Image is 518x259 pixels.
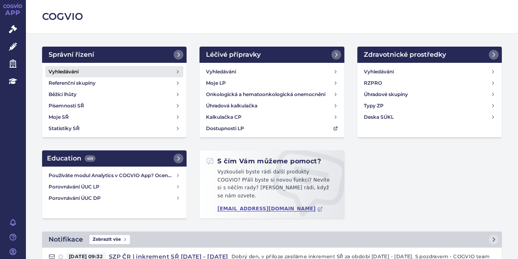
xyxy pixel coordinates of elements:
[206,68,236,76] h4: Vyhledávání
[361,66,499,77] a: Vyhledávání
[206,50,261,60] h2: Léčivé přípravky
[49,79,96,87] h4: Referenční skupiny
[49,68,79,76] h4: Vyhledávání
[217,206,323,212] a: [EMAIL_ADDRESS][DOMAIN_NAME]
[364,90,408,98] h4: Úhradové skupiny
[49,171,176,180] h4: Používáte modul Analytics v COGVIO App? Oceníme Vaši zpětnou vazbu!
[361,100,499,111] a: Typy ZP
[45,170,183,181] a: Používáte modul Analytics v COGVIO App? Oceníme Vaši zpětnou vazbu!
[200,47,344,63] a: Léčivé přípravky
[357,47,502,63] a: Zdravotnické prostředky
[49,90,76,98] h4: Běžící lhůty
[85,155,96,162] span: 439
[206,79,226,87] h4: Moje LP
[203,100,341,111] a: Úhradová kalkulačka
[361,89,499,100] a: Úhradové skupiny
[45,100,183,111] a: Písemnosti SŘ
[49,113,69,121] h4: Moje SŘ
[49,124,80,133] h4: Statistiky SŘ
[364,113,394,121] h4: Deska SÚKL
[206,113,242,121] h4: Kalkulačka CP
[203,77,341,89] a: Moje LP
[206,157,321,166] h2: S čím Vám můžeme pomoct?
[361,111,499,123] a: Deska SÚKL
[45,66,183,77] a: Vyhledávání
[47,154,96,163] h2: Education
[361,77,499,89] a: RZPRO
[364,79,382,87] h4: RZPRO
[364,50,446,60] h2: Zdravotnické prostředky
[203,111,341,123] a: Kalkulačka CP
[42,231,502,248] a: NotifikaceZobrazit vše
[45,111,183,123] a: Moje SŘ
[42,10,502,24] h2: COGVIO
[49,50,94,60] h2: Správní řízení
[45,181,183,193] a: Porovnávání ÚUC LP
[45,123,183,134] a: Statistiky SŘ
[42,150,187,167] a: Education439
[49,102,84,110] h4: Písemnosti SŘ
[364,68,394,76] h4: Vyhledávání
[49,235,83,244] h2: Notifikace
[203,123,341,134] a: Dostupnosti LP
[206,124,244,133] h4: Dostupnosti LP
[206,102,257,110] h4: Úhradová kalkulačka
[42,47,187,63] a: Správní řízení
[206,90,325,98] h4: Onkologická a hematoonkologická onemocnění
[45,77,183,89] a: Referenční skupiny
[364,102,384,110] h4: Typy ZP
[206,168,338,203] p: Vyzkoušeli byste rádi další produkty COGVIO? Přáli byste si novou funkci? Nevíte si s něčím rady?...
[45,193,183,204] a: Porovnávání ÚUC DP
[89,235,130,244] span: Zobrazit vše
[203,89,341,100] a: Onkologická a hematoonkologická onemocnění
[203,66,341,77] a: Vyhledávání
[49,194,176,202] h4: Porovnávání ÚUC DP
[45,89,183,100] a: Běžící lhůty
[49,183,176,191] h4: Porovnávání ÚUC LP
